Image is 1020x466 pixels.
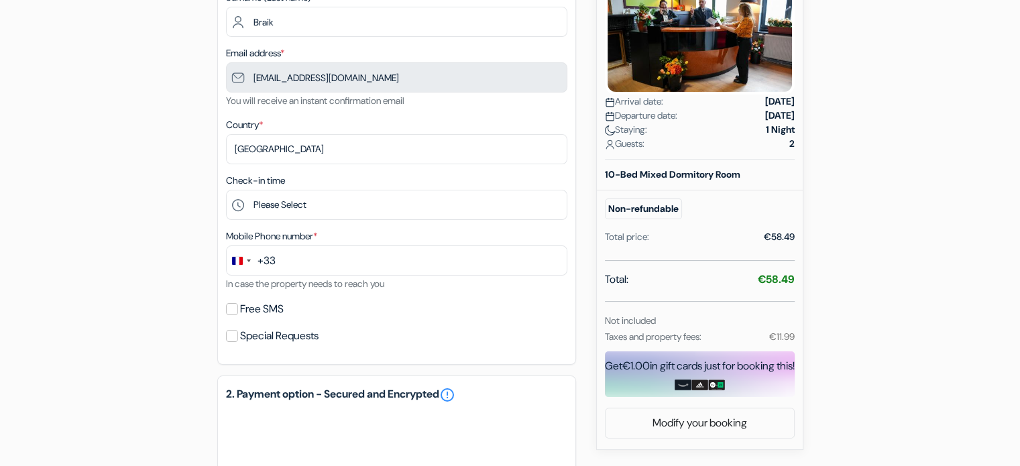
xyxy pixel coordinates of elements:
[605,272,628,288] span: Total:
[605,111,615,121] img: calendar.svg
[240,300,284,318] label: Free SMS
[691,380,708,390] img: adidas-card.png
[226,95,404,107] small: You will receive an instant confirmation email
[605,198,682,219] small: Non-refundable
[622,359,650,373] span: €1.00
[605,358,795,374] div: Get in gift cards just for booking this!
[226,174,285,188] label: Check-in time
[605,125,615,135] img: moon.svg
[226,278,384,290] small: In case the property needs to reach you
[769,331,794,343] small: €11.99
[439,387,455,403] a: error_outline
[226,387,567,403] h5: 2. Payment option - Secured and Encrypted
[764,230,795,244] div: €58.49
[789,137,795,151] strong: 2
[226,62,567,93] input: Enter email address
[758,272,795,286] strong: €58.49
[226,118,263,132] label: Country
[606,410,794,436] a: Modify your booking
[226,229,317,243] label: Mobile Phone number
[227,246,276,275] button: Change country, selected France (+33)
[605,314,656,327] small: Not included
[605,137,644,151] span: Guests:
[605,230,649,244] div: Total price:
[605,95,663,109] span: Arrival date:
[226,7,567,37] input: Enter last name
[765,109,795,123] strong: [DATE]
[765,95,795,109] strong: [DATE]
[708,380,725,390] img: uber-uber-eats-card.png
[258,253,276,269] div: +33
[675,380,691,390] img: amazon-card-no-text.png
[605,109,677,123] span: Departure date:
[605,168,740,180] b: 10-Bed Mixed Dormitory Room
[605,97,615,107] img: calendar.svg
[226,46,284,60] label: Email address
[605,123,647,137] span: Staying:
[605,331,701,343] small: Taxes and property fees:
[605,139,615,150] img: user_icon.svg
[766,123,795,137] strong: 1 Night
[240,327,319,345] label: Special Requests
